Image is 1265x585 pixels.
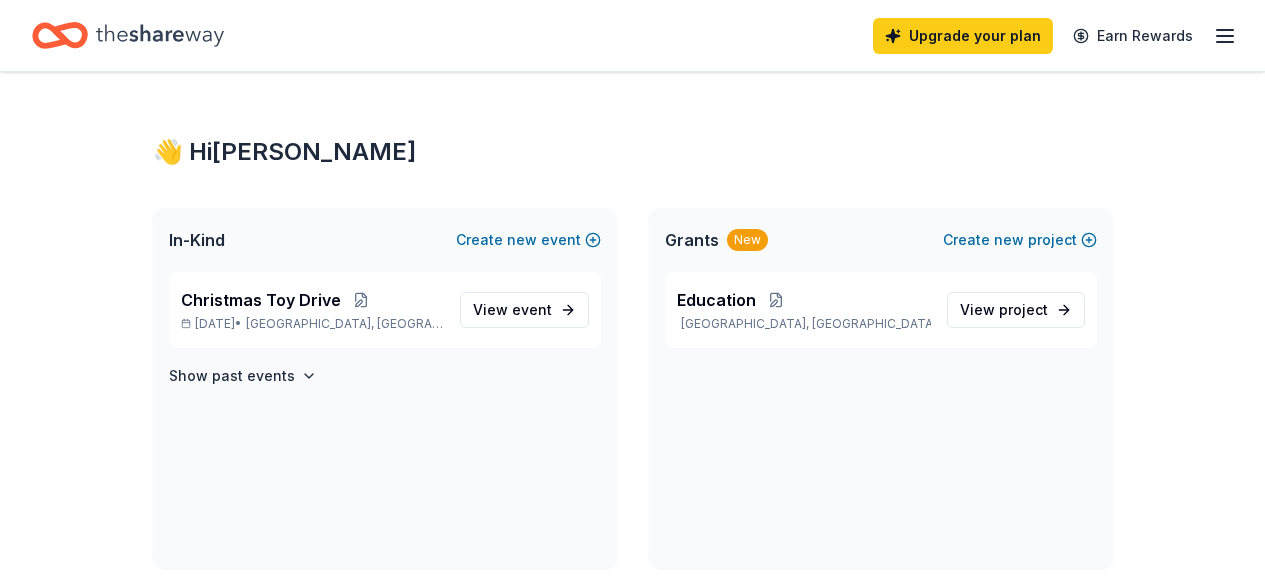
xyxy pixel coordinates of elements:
[727,229,768,251] div: New
[181,316,444,332] p: [DATE] •
[169,228,225,252] span: In-Kind
[507,228,537,252] span: new
[246,316,443,332] span: [GEOGRAPHIC_DATA], [GEOGRAPHIC_DATA]
[873,18,1053,54] a: Upgrade your plan
[181,288,341,312] span: Christmas Toy Drive
[999,301,1048,318] span: project
[943,228,1097,252] button: Createnewproject
[460,292,589,328] a: View event
[994,228,1024,252] span: new
[32,12,224,59] a: Home
[512,301,552,318] span: event
[473,298,552,322] span: View
[169,364,317,388] button: Show past events
[456,228,601,252] button: Createnewevent
[169,364,295,388] h4: Show past events
[677,288,756,312] span: Education
[153,136,1113,168] div: 👋 Hi [PERSON_NAME]
[677,316,931,332] p: [GEOGRAPHIC_DATA], [GEOGRAPHIC_DATA]
[665,228,719,252] span: Grants
[947,292,1085,328] a: View project
[960,298,1048,322] span: View
[1061,18,1205,54] a: Earn Rewards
